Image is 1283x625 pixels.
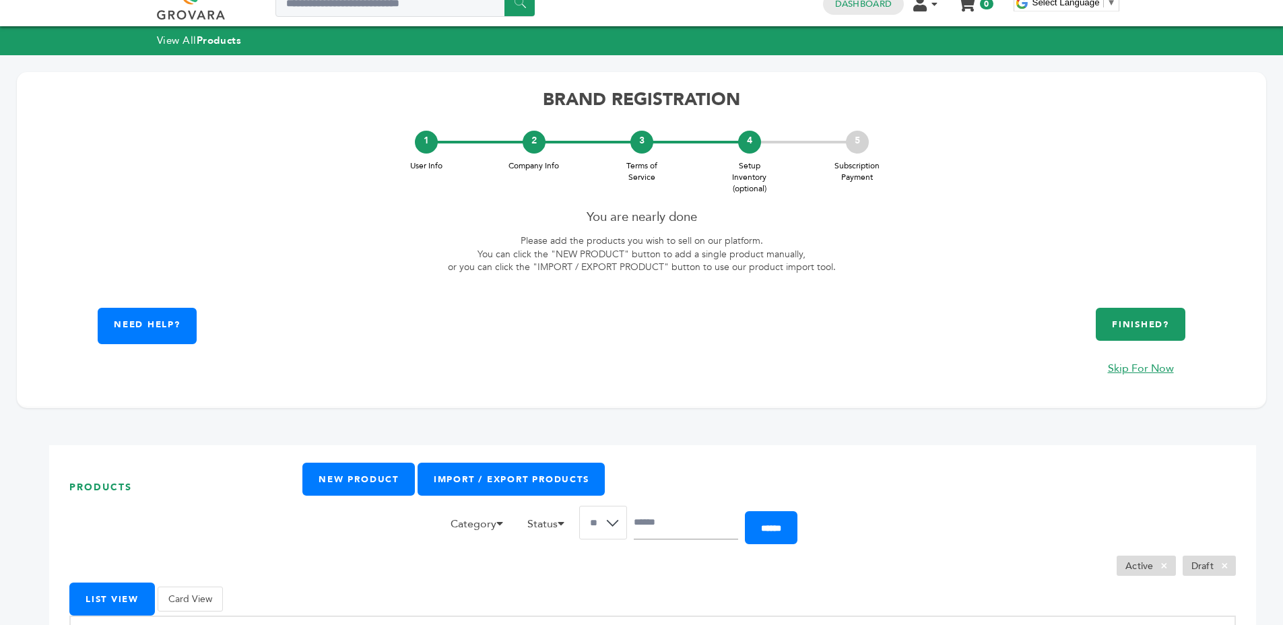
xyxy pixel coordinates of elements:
button: List View [69,583,155,616]
button: Card View [158,587,223,612]
span: × [1214,558,1236,574]
li: Active [1117,556,1176,576]
a: New Product [302,463,414,496]
a: Skip For Now [1065,361,1216,376]
div: 1 [415,131,438,154]
span: User Info [399,160,453,172]
li: Status [521,516,579,539]
h3: You are nearly done [30,208,1253,235]
span: Company Info [507,160,561,172]
button: Need Help? [98,308,197,344]
div: 2 [523,131,546,154]
div: 5 [846,131,869,154]
a: View AllProducts [157,34,242,47]
h1: Products [69,463,302,512]
span: Subscription Payment [830,160,884,183]
li: Category [444,516,518,539]
p: You can click the "NEW PRODUCT" button to add a single product manually, [30,248,1253,261]
span: Setup Inventory (optional) [723,160,777,194]
div: 4 [738,131,761,154]
span: × [1153,558,1175,574]
li: Draft [1183,556,1236,576]
h1: BRAND REGISTRATION [30,82,1253,118]
span: Terms of Service [615,160,669,183]
p: Please add the products you wish to sell on our platform. [30,234,1253,248]
input: Search [634,506,738,539]
strong: Products [197,34,241,47]
p: or you can click the "IMPORT / EXPORT PRODUCT" button to use our product import tool. [30,261,1253,274]
a: Import / Export Products [418,463,605,496]
a: Finished? [1096,308,1185,341]
div: 3 [630,131,653,154]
